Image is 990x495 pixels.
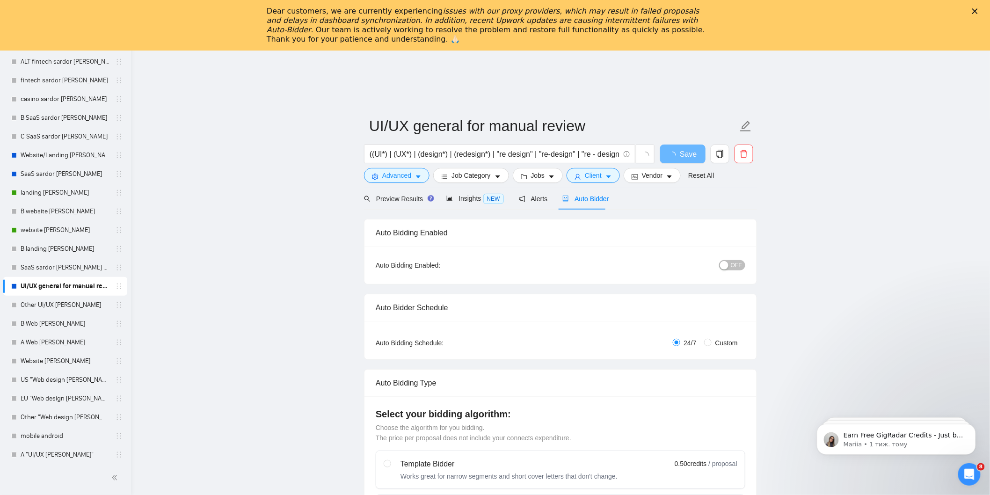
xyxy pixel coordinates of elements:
[115,376,123,384] span: holder
[115,414,123,421] span: holder
[427,194,435,203] div: Tooltip anchor
[585,170,602,181] span: Client
[115,133,123,140] span: holder
[267,7,708,44] div: Dear customers, we are currently experiencing . Our team is actively working to resolve the probl...
[972,8,982,14] div: Закрити
[115,301,123,309] span: holder
[115,320,123,328] span: holder
[735,145,753,163] button: delete
[735,150,753,158] span: delete
[441,173,448,180] span: bars
[115,114,123,122] span: holder
[731,260,742,270] span: OFF
[519,196,525,202] span: notification
[977,463,985,471] span: 8
[21,408,109,427] a: Other "Web design [PERSON_NAME]"
[267,7,699,34] i: issues with our proxy providers, which may result in failed proposals and delays in dashboard syn...
[642,170,662,181] span: Vendor
[21,445,109,464] a: A "UI/UX [PERSON_NAME]"
[711,145,729,163] button: copy
[115,339,123,346] span: holder
[364,196,371,202] span: search
[115,208,123,215] span: holder
[376,338,499,348] div: Auto Bidding Schedule:
[451,170,490,181] span: Job Category
[567,168,620,183] button: userClientcaret-down
[803,404,990,470] iframe: Intercom notifications повідомлення
[680,148,697,160] span: Save
[666,173,673,180] span: caret-down
[376,370,745,396] div: Auto Bidding Type
[680,338,700,348] span: 24/7
[605,173,612,180] span: caret-down
[495,173,501,180] span: caret-down
[21,314,109,333] a: B Web [PERSON_NAME]
[675,459,706,469] span: 0.50 credits
[115,395,123,402] span: holder
[641,152,649,160] span: loading
[364,168,429,183] button: settingAdvancedcaret-down
[376,219,745,246] div: Auto Bidding Enabled
[624,151,630,157] span: info-circle
[575,173,581,180] span: user
[115,58,123,66] span: holder
[21,427,109,445] a: mobile android
[21,352,109,371] a: Website [PERSON_NAME]
[115,189,123,197] span: holder
[433,168,509,183] button: barsJob Categorycaret-down
[364,195,431,203] span: Preview Results
[372,173,379,180] span: setting
[21,258,109,277] a: SaaS sardor [PERSON_NAME] mobile
[115,226,123,234] span: holder
[562,195,609,203] span: Auto Bidder
[21,127,109,146] a: C SaaS sardor [PERSON_NAME]
[115,152,123,159] span: holder
[711,150,729,158] span: copy
[21,221,109,240] a: website [PERSON_NAME]
[513,168,563,183] button: folderJobscaret-down
[21,90,109,109] a: casino sardor [PERSON_NAME]
[115,357,123,365] span: holder
[519,195,548,203] span: Alerts
[21,240,109,258] a: B landing [PERSON_NAME]
[21,333,109,352] a: A Web [PERSON_NAME]
[21,146,109,165] a: Website/Landing [PERSON_NAME]
[632,173,638,180] span: idcard
[376,260,499,270] div: Auto Bidding Enabled:
[446,195,503,202] span: Insights
[548,173,555,180] span: caret-down
[115,451,123,459] span: holder
[483,194,504,204] span: NEW
[115,77,123,84] span: holder
[958,463,981,486] iframe: Intercom live chat
[21,183,109,202] a: landing [PERSON_NAME]
[624,168,681,183] button: idcardVendorcaret-down
[369,114,738,138] input: Scanner name...
[669,152,680,159] span: loading
[688,170,714,181] a: Reset All
[562,196,569,202] span: robot
[21,277,109,296] a: UI/UX general for manual review
[376,424,571,442] span: Choose the algorithm for you bidding. The price per proposal does not include your connects expen...
[660,145,706,163] button: Save
[521,173,527,180] span: folder
[376,294,745,321] div: Auto Bidder Schedule
[21,71,109,90] a: fintech sardor [PERSON_NAME]
[400,459,618,470] div: Template Bidder
[115,264,123,271] span: holder
[21,202,109,221] a: B website [PERSON_NAME]
[111,473,121,482] span: double-left
[115,283,123,290] span: holder
[21,165,109,183] a: SaaS sardor [PERSON_NAME]
[21,52,109,71] a: ALT fintech sardor [PERSON_NAME]
[21,109,109,127] a: B SaaS sardor [PERSON_NAME]
[382,170,411,181] span: Advanced
[531,170,545,181] span: Jobs
[21,389,109,408] a: EU "Web design [PERSON_NAME]"
[415,173,422,180] span: caret-down
[115,245,123,253] span: holder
